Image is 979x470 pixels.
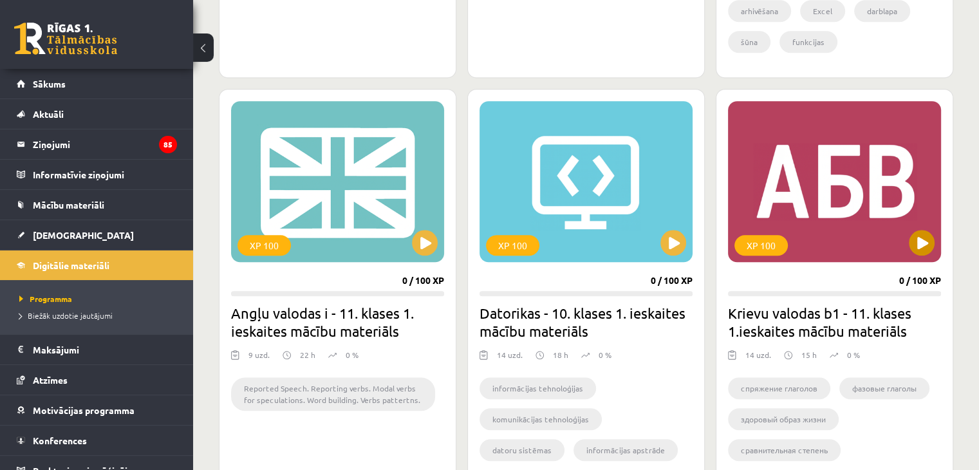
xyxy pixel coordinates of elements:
div: XP 100 [486,235,539,256]
a: Digitālie materiāli [17,250,177,280]
span: Mācību materiāli [33,199,104,211]
legend: Ziņojumi [33,129,177,159]
a: Motivācijas programma [17,395,177,425]
a: Atzīmes [17,365,177,395]
li: funkcijas [779,31,837,53]
p: 0 % [599,349,611,361]
li: Reported Speech. Reporting verbs. Modal verbs for speculations. Word building. Verbs pattertns. [231,377,435,411]
span: Konferences [33,435,87,446]
a: Mācību materiāli [17,190,177,220]
a: Maksājumi [17,335,177,364]
li: šūna [728,31,770,53]
a: Programma [19,293,180,305]
a: Aktuāli [17,99,177,129]
li: сравнительная степень [728,439,841,461]
p: 18 h [553,349,568,361]
div: 9 uzd. [248,349,270,368]
h2: Angļu valodas i - 11. klases 1. ieskaites mācību materiāls [231,304,444,340]
h2: Datorikas - 10. klases 1. ieskaites mācību materiāls [480,304,693,340]
li: здоровый образ жизни [728,408,839,430]
div: 14 uzd. [745,349,771,368]
p: 0 % [847,349,860,361]
li: cпряжение глаголов [728,377,830,399]
div: XP 100 [734,235,788,256]
span: Motivācijas programma [33,404,135,416]
legend: Maksājumi [33,335,177,364]
li: datoru sistēmas [480,439,564,461]
a: Ziņojumi85 [17,129,177,159]
a: [DEMOGRAPHIC_DATA] [17,220,177,250]
p: 15 h [801,349,817,361]
span: [DEMOGRAPHIC_DATA] [33,229,134,241]
span: Atzīmes [33,374,68,386]
span: Biežāk uzdotie jautājumi [19,310,113,321]
span: Sākums [33,78,66,89]
legend: Informatīvie ziņojumi [33,160,177,189]
h2: Krievu valodas b1 - 11. klases 1.ieskaites mācību materiāls [728,304,941,340]
a: Biežāk uzdotie jautājumi [19,310,180,321]
li: komunikācijas tehnoloģijas [480,408,602,430]
a: Rīgas 1. Tālmācības vidusskola [14,23,117,55]
span: Programma [19,294,72,304]
div: XP 100 [238,235,291,256]
li: informācijas tehnoloģijas [480,377,596,399]
a: Konferences [17,426,177,455]
li: informācijas apstrāde [573,439,678,461]
div: 14 uzd. [497,349,523,368]
i: 85 [159,136,177,153]
span: Digitālie materiāli [33,259,109,271]
p: 0 % [346,349,359,361]
a: Sākums [17,69,177,99]
li: фазовые глаголы [839,377,929,399]
a: Informatīvie ziņojumi [17,160,177,189]
span: Aktuāli [33,108,64,120]
p: 22 h [300,349,315,361]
